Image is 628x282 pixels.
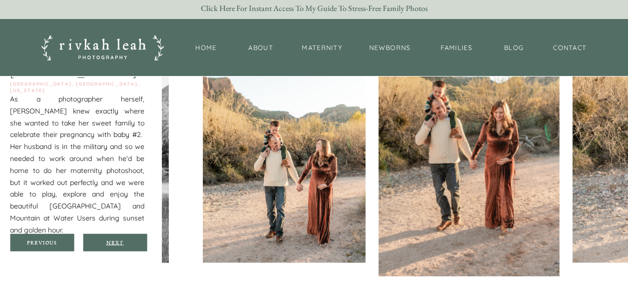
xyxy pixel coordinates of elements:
[502,43,527,53] a: BLOG
[435,43,478,53] a: families
[10,93,144,224] p: As a photographer herself, [PERSON_NAME] knew exactly where she wanted to take her sweet family t...
[85,239,145,245] div: Next
[9,63,168,78] p: [PERSON_NAME]
[368,43,412,53] a: newborns
[191,4,438,14] a: Click Here for Instant Access to my Guide to Stress-Free Family Photos
[300,43,345,53] a: maternity
[550,43,590,53] a: Contact
[9,43,50,49] a: x. Close
[246,43,276,53] a: About
[10,80,143,87] p: [GEOGRAPHIC_DATA], [GEOGRAPHIC_DATA], [US_STATE]
[190,43,222,53] a: Home
[12,239,72,245] div: Previous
